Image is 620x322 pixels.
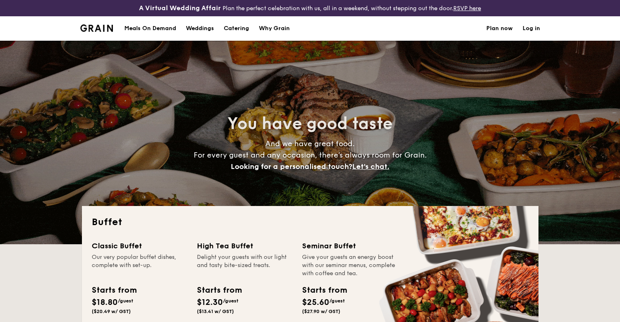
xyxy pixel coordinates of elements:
div: Weddings [186,16,214,41]
span: Let's chat. [352,162,389,171]
div: Starts from [92,284,136,296]
span: $25.60 [302,298,329,307]
a: Why Grain [254,16,295,41]
div: Classic Buffet [92,240,187,252]
span: /guest [118,298,133,304]
a: Logotype [80,24,113,32]
span: $12.30 [197,298,223,307]
span: /guest [223,298,238,304]
a: Meals On Demand [119,16,181,41]
span: ($13.41 w/ GST) [197,309,234,314]
a: Plan now [486,16,513,41]
h2: Buffet [92,216,529,229]
div: High Tea Buffet [197,240,292,252]
a: RSVP here [453,5,481,12]
a: Log in [523,16,540,41]
a: Catering [219,16,254,41]
span: $18.80 [92,298,118,307]
span: You have good taste [227,114,393,134]
span: ($27.90 w/ GST) [302,309,340,314]
div: Delight your guests with our light and tasty bite-sized treats. [197,253,292,278]
img: Grain [80,24,113,32]
div: Meals On Demand [124,16,176,41]
span: Looking for a personalised touch? [231,162,352,171]
div: Give your guests an energy boost with our seminar menus, complete with coffee and tea. [302,253,397,278]
span: ($20.49 w/ GST) [92,309,131,314]
span: And we have great food. For every guest and any occasion, there’s always room for Grain. [194,139,427,171]
div: Starts from [302,284,346,296]
a: Weddings [181,16,219,41]
span: /guest [329,298,345,304]
div: Our very popular buffet dishes, complete with set-up. [92,253,187,278]
div: Plan the perfect celebration with us, all in a weekend, without stepping out the door. [104,3,517,13]
div: Starts from [197,284,241,296]
div: Seminar Buffet [302,240,397,252]
h1: Catering [224,16,249,41]
div: Why Grain [259,16,290,41]
h4: A Virtual Wedding Affair [139,3,221,13]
